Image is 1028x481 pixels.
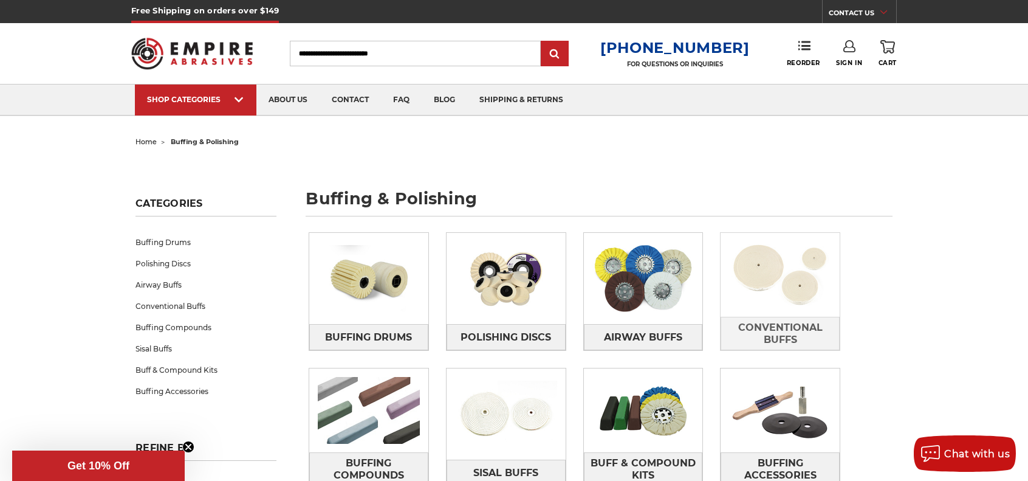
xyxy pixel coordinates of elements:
[381,85,422,116] a: faq
[135,253,276,274] a: Polishing Discs
[256,85,320,116] a: about us
[171,137,239,146] span: buffing & polishing
[135,137,157,146] a: home
[447,324,566,350] a: Polishing Discs
[829,6,896,23] a: CONTACT US
[182,441,194,453] button: Close teaser
[944,448,1010,460] span: Chat with us
[135,198,276,216] h5: Categories
[135,381,276,402] a: Buffing Accessories
[600,60,750,68] p: FOR QUESTIONS OR INQUIRIES
[914,435,1016,472] button: Chat with us
[879,59,897,67] span: Cart
[879,40,897,67] a: Cart
[135,359,276,381] a: Buff & Compound Kits
[422,85,467,116] a: blog
[721,317,839,350] span: Conventional Buffs
[721,369,840,452] img: Buffing Accessories
[543,42,567,66] input: Submit
[147,95,244,104] div: SHOP CATEGORIES
[467,85,575,116] a: shipping & returns
[309,369,428,452] img: Buffing Compounds
[584,237,703,320] img: Airway Buffs
[584,324,703,350] a: Airway Buffs
[447,372,566,456] img: Sisal Buffs
[604,327,682,348] span: Airway Buffs
[135,296,276,317] a: Conventional Buffs
[584,369,703,452] img: Buff & Compound Kits
[600,39,750,57] a: [PHONE_NUMBER]
[836,59,862,67] span: Sign In
[447,237,566,320] img: Polishing Discs
[135,338,276,359] a: Sisal Buffs
[67,460,129,472] span: Get 10% Off
[325,327,412,348] span: Buffing Drums
[12,451,185,481] div: Get 10% OffClose teaser
[135,317,276,338] a: Buffing Compounds
[787,59,820,67] span: Reorder
[787,40,820,66] a: Reorder
[135,274,276,296] a: Airway Buffs
[131,30,253,77] img: Empire Abrasives
[721,317,840,350] a: Conventional Buffs
[461,327,551,348] span: Polishing Discs
[306,190,893,216] h1: buffing & polishing
[320,85,381,116] a: contact
[135,232,276,253] a: Buffing Drums
[721,233,840,317] img: Conventional Buffs
[309,237,428,320] img: Buffing Drums
[135,442,276,461] h5: Refine by
[309,324,428,350] a: Buffing Drums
